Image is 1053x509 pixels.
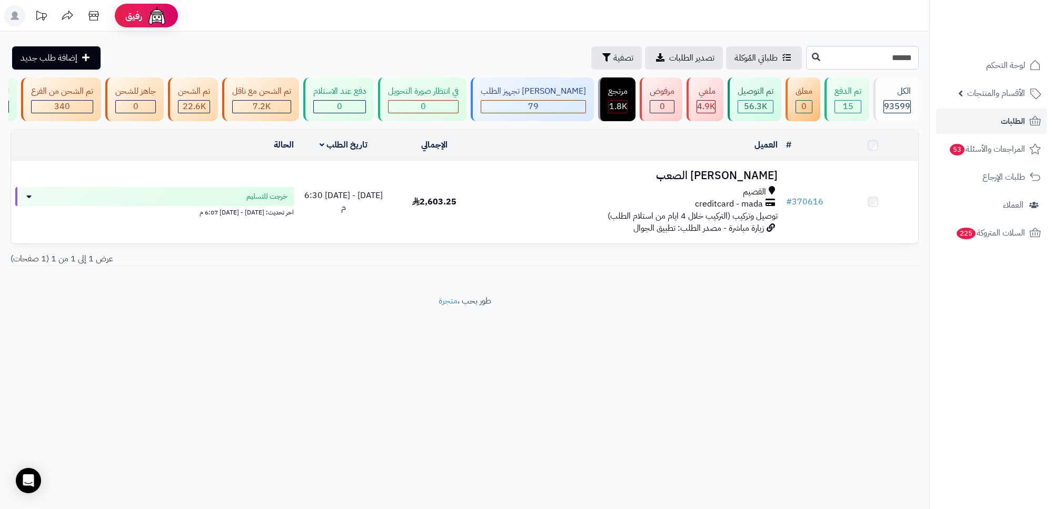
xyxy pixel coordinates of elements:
[638,77,684,121] a: مرفوض 0
[246,191,287,202] span: خرجت للتسليم
[19,77,103,121] a: تم الشحن من الفرع 340
[274,139,294,151] a: الحالة
[726,77,783,121] a: تم التوصيل 56.3K
[669,52,714,64] span: تصدير الطلبات
[412,195,456,208] span: 2,603.25
[950,144,965,155] span: 53
[389,101,458,113] div: 0
[936,53,1047,78] a: لوحة التحكم
[796,85,812,97] div: معلق
[738,85,773,97] div: تم التوصيل
[1001,114,1025,129] span: الطلبات
[835,101,861,113] div: 15
[786,195,792,208] span: #
[54,100,70,113] span: 340
[388,85,459,97] div: في انتظار صورة التحويل
[660,100,665,113] span: 0
[31,85,93,97] div: تم الشحن من الفرع
[1003,198,1024,212] span: العملاء
[650,101,674,113] div: 0
[304,189,383,214] span: [DATE] - [DATE] 6:30 م
[986,58,1025,73] span: لوحة التحكم
[608,85,628,97] div: مرتجع
[28,5,54,29] a: تحديثات المنصة
[469,77,596,121] a: [PERSON_NAME] تجهيز الطلب 79
[796,101,812,113] div: 0
[421,100,426,113] span: 0
[146,5,167,26] img: ai-face.png
[633,222,764,234] span: زيارة مباشرة - مصدر الطلب: تطبيق الجوال
[596,77,638,121] a: مرتجع 1.8K
[695,198,763,210] span: creditcard - mada
[754,139,778,151] a: العميل
[883,85,911,97] div: الكل
[21,52,77,64] span: إضافة طلب جديد
[439,295,458,307] a: متجرة
[982,170,1025,184] span: طلبات الإرجاع
[684,77,726,121] a: ملغي 4.9K
[801,100,807,113] span: 0
[957,228,976,239] span: 225
[233,101,291,113] div: 7223
[591,46,642,70] button: تصفية
[697,101,715,113] div: 4944
[16,468,41,493] div: Open Intercom Messenger
[313,85,366,97] div: دفع عند الاستلام
[608,210,778,222] span: توصيل وتركيب (التركيب خلال 4 ايام من استلام الطلب)
[301,77,376,121] a: دفع عند الاستلام 0
[320,139,367,151] a: تاريخ الطلب
[528,100,539,113] span: 79
[936,192,1047,218] a: العملاء
[314,101,365,113] div: 0
[981,28,1043,51] img: logo-2.png
[232,85,291,97] div: تم الشحن مع ناقل
[116,101,155,113] div: 0
[613,52,633,64] span: تصفية
[12,46,101,70] a: إضافة طلب جديد
[936,109,1047,134] a: الطلبات
[125,9,142,22] span: رفيق
[783,77,822,121] a: معلق 0
[936,220,1047,246] a: السلات المتروكة225
[936,164,1047,190] a: طلبات الإرجاع
[734,52,778,64] span: طلباتي المُوكلة
[956,226,1025,240] span: السلات المتروكة
[967,86,1025,101] span: الأقسام والمنتجات
[786,195,823,208] a: #370616
[843,100,853,113] span: 15
[645,46,723,70] a: تصدير الطلبات
[115,85,156,97] div: جاهز للشحن
[650,85,674,97] div: مرفوض
[183,100,206,113] span: 22.6K
[884,100,910,113] span: 93599
[609,101,627,113] div: 1793
[786,139,791,151] a: #
[697,100,715,113] span: 4.9K
[220,77,301,121] a: تم الشحن مع ناقل 7.2K
[337,100,342,113] span: 0
[871,77,921,121] a: الكل93599
[822,77,871,121] a: تم الدفع 15
[133,100,138,113] span: 0
[3,253,465,265] div: عرض 1 إلى 1 من 1 (1 صفحات)
[697,85,716,97] div: ملغي
[484,170,778,182] h3: [PERSON_NAME] الصعب
[376,77,469,121] a: في انتظار صورة التحويل 0
[103,77,166,121] a: جاهز للشحن 0
[949,142,1025,156] span: المراجعات والأسئلة
[743,186,766,198] span: القصيم
[421,139,448,151] a: الإجمالي
[166,77,220,121] a: تم الشحن 22.6K
[481,85,586,97] div: [PERSON_NAME] تجهيز الطلب
[178,101,210,113] div: 22581
[481,101,585,113] div: 79
[32,101,93,113] div: 340
[253,100,271,113] span: 7.2K
[835,85,861,97] div: تم الدفع
[744,100,767,113] span: 56.3K
[936,136,1047,162] a: المراجعات والأسئلة53
[15,206,294,217] div: اخر تحديث: [DATE] - [DATE] 6:07 م
[178,85,210,97] div: تم الشحن
[609,100,627,113] span: 1.8K
[738,101,773,113] div: 56298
